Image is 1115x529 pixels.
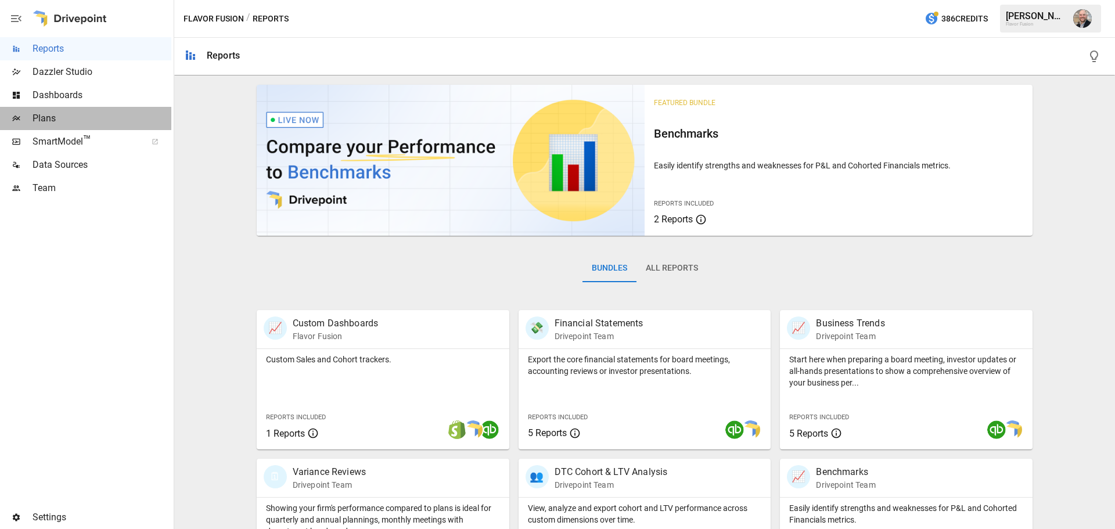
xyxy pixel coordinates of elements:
[654,214,693,225] span: 2 Reports
[264,465,287,488] div: 🗓
[654,124,1023,143] h6: Benchmarks
[264,316,287,340] div: 📈
[789,413,849,421] span: Reports Included
[816,479,875,491] p: Drivepoint Team
[33,510,171,524] span: Settings
[742,420,760,439] img: smart model
[816,465,875,479] p: Benchmarks
[941,12,988,26] span: 386 Credits
[987,420,1006,439] img: quickbooks
[480,420,499,439] img: quickbooks
[266,428,305,439] span: 1 Reports
[787,465,810,488] div: 📈
[555,330,643,342] p: Drivepoint Team
[33,111,171,125] span: Plans
[787,316,810,340] div: 📈
[636,254,707,282] button: All Reports
[555,479,668,491] p: Drivepoint Team
[816,316,884,330] p: Business Trends
[184,12,244,26] button: Flavor Fusion
[526,465,549,488] div: 👥
[1073,9,1092,28] img: Dustin Jacobson
[464,420,483,439] img: smart model
[257,85,645,236] img: video thumbnail
[555,316,643,330] p: Financial Statements
[1006,10,1066,21] div: [PERSON_NAME]
[1066,2,1099,35] button: Dustin Jacobson
[448,420,466,439] img: shopify
[33,135,139,149] span: SmartModel
[266,354,500,365] p: Custom Sales and Cohort trackers.
[526,316,549,340] div: 💸
[528,354,762,377] p: Export the core financial statements for board meetings, accounting reviews or investor presentat...
[654,99,715,107] span: Featured Bundle
[789,428,828,439] span: 5 Reports
[83,133,91,147] span: ™
[1006,21,1066,27] div: Flavor Fusion
[789,354,1023,388] p: Start here when preparing a board meeting, investor updates or all-hands presentations to show a ...
[266,413,326,421] span: Reports Included
[528,427,567,438] span: 5 Reports
[582,254,636,282] button: Bundles
[920,8,992,30] button: 386Credits
[33,42,171,56] span: Reports
[33,181,171,195] span: Team
[654,200,714,207] span: Reports Included
[293,465,366,479] p: Variance Reviews
[33,65,171,79] span: Dazzler Studio
[33,88,171,102] span: Dashboards
[33,158,171,172] span: Data Sources
[816,330,884,342] p: Drivepoint Team
[789,502,1023,526] p: Easily identify strengths and weaknesses for P&L and Cohorted Financials metrics.
[1003,420,1022,439] img: smart model
[528,413,588,421] span: Reports Included
[725,420,744,439] img: quickbooks
[293,479,366,491] p: Drivepoint Team
[654,160,1023,171] p: Easily identify strengths and weaknesses for P&L and Cohorted Financials metrics.
[246,12,250,26] div: /
[293,316,379,330] p: Custom Dashboards
[555,465,668,479] p: DTC Cohort & LTV Analysis
[528,502,762,526] p: View, analyze and export cohort and LTV performance across custom dimensions over time.
[207,50,240,61] div: Reports
[293,330,379,342] p: Flavor Fusion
